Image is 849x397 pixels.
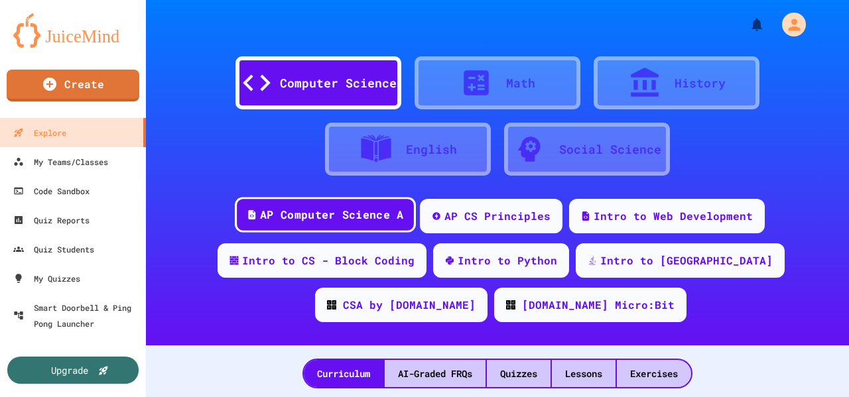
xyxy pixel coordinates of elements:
div: Quizzes [487,360,551,387]
div: Intro to [GEOGRAPHIC_DATA] [600,253,773,268]
div: Smart Doorbell & Ping Pong Launcher [13,300,141,331]
div: Intro to Web Development [594,208,753,224]
div: Explore [13,125,66,141]
div: History [675,74,726,92]
div: Social Science [559,141,661,158]
div: [DOMAIN_NAME] Micro:Bit [522,297,675,313]
div: Computer Science [280,74,397,92]
div: Intro to Python [458,253,557,268]
div: English [406,141,457,158]
div: Curriculum [304,360,383,387]
div: Quiz Students [13,241,94,257]
div: CSA by [DOMAIN_NAME] [343,297,476,313]
div: My Quizzes [13,270,80,286]
div: AP CS Principles [444,208,551,224]
div: Lessons [552,360,616,387]
div: Intro to CS - Block Coding [242,253,415,268]
div: Math [506,74,535,92]
div: Upgrade [51,363,88,377]
img: CODE_logo_RGB.png [506,300,515,310]
div: Exercises [617,360,691,387]
img: logo-orange.svg [13,13,133,48]
div: Quiz Reports [13,212,90,228]
div: My Teams/Classes [13,154,108,170]
div: AI-Graded FRQs [385,360,486,387]
div: Code Sandbox [13,183,90,199]
div: My Account [768,9,809,40]
a: Create [7,70,139,101]
div: My Notifications [724,13,768,36]
img: CODE_logo_RGB.png [327,300,336,310]
div: AP Computer Science A [260,207,403,223]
